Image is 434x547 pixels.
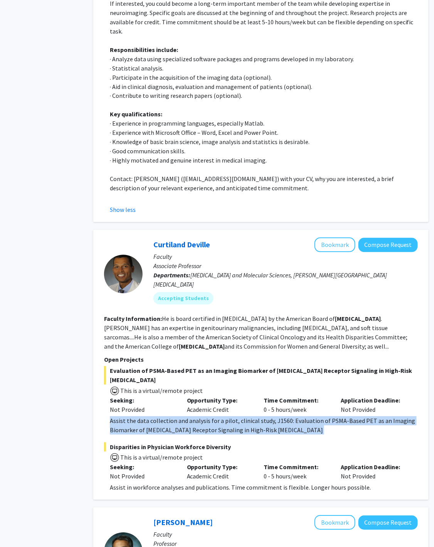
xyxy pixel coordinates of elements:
p: Application Deadline: [341,463,406,472]
span: Evaluation of PSMA-Based PET as an Imaging Biomarker of [MEDICAL_DATA] Receptor Signaling in High... [104,366,418,385]
a: [PERSON_NAME] [153,518,213,527]
p: Open Projects [104,355,418,364]
span: Disparities in Physician Workforce Diversity [104,443,418,452]
b: Departments: [153,272,190,279]
fg-read-more: He is board certified in [MEDICAL_DATA] by the American Board of . [PERSON_NAME] has an expertise... [104,315,407,351]
span: This is a virtual/remote project [119,454,203,461]
p: Seeking: [110,396,175,405]
strong: Key qualifications: [110,111,162,118]
a: Curtiland Deville [153,240,210,250]
p: Associate Professor [153,262,418,271]
div: Not Provided [335,396,412,414]
div: Assist in workforce analyses and publications. Time commitment is flexible. Longer hours possible. [110,483,418,492]
p: Opportunity Type: [187,396,252,405]
button: Show less [110,205,136,215]
p: · Analyze data using specialized software packages and programs developed in my laboratory. [110,54,418,64]
p: · Statistical analysis. [110,64,418,73]
p: Opportunity Type: [187,463,252,472]
button: Compose Request to Arvind Pathak [358,516,418,530]
div: Assist the data collection and analysis for a pilot, clinical study, J1560: Evaluation of PSMA-Ba... [110,416,418,435]
strong: Responsibilities include: [110,46,178,54]
p: Faculty [153,252,418,262]
b: [MEDICAL_DATA] [335,315,381,323]
button: Add Curtiland Deville to Bookmarks [315,238,355,252]
p: · Knowledge of basic brain science, image analysis and statistics is desirable. [110,138,418,147]
button: Add Arvind Pathak to Bookmarks [315,515,355,530]
p: · Highly motivated and genuine interest in medical imaging. [110,156,418,165]
div: Academic Credit [181,463,258,481]
p: Time Commitment: [264,463,330,472]
p: Time Commitment: [264,396,330,405]
p: Faculty [153,530,418,539]
div: Academic Credit [181,396,258,414]
p: · Aid in clinical diagnosis, evaluation and management of patients (optional). [110,82,418,91]
span: [MEDICAL_DATA] and Molecular Sciences, [PERSON_NAME][GEOGRAPHIC_DATA][MEDICAL_DATA] [153,272,387,289]
iframe: Chat [6,512,33,541]
div: Not Provided [335,463,412,481]
p: Contact: [PERSON_NAME] ([EMAIL_ADDRESS][DOMAIN_NAME]) with your CV, why you are interested, a bri... [110,175,418,193]
div: 0 - 5 hours/week [258,396,335,414]
span: This is a virtual/remote project [119,387,203,395]
b: Faculty Information: [104,315,162,323]
div: 0 - 5 hours/week [258,463,335,481]
mat-chip: Accepting Students [153,292,214,305]
p: Application Deadline: [341,396,406,405]
p: · Experience with Microsoft Office – Word, Excel and Power Point. [110,128,418,138]
p: Seeking: [110,463,175,472]
p: · Good communication skills. [110,147,418,156]
p: · Contribute to writing research papers (optional). [110,91,418,101]
button: Compose Request to Curtiland Deville [358,238,418,252]
p: · Experience in programming languages, especially Matlab. [110,119,418,128]
div: Not Provided [110,472,175,481]
p: . Participate in the acquisition of the imaging data (optional). [110,73,418,82]
b: [MEDICAL_DATA] [179,343,225,351]
div: Not Provided [110,405,175,414]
